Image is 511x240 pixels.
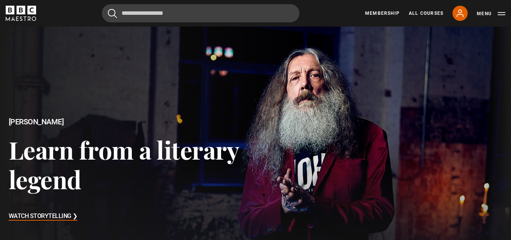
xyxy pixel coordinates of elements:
[365,10,400,17] a: Membership
[409,10,443,17] a: All Courses
[9,118,256,126] h2: [PERSON_NAME]
[6,6,36,21] svg: BBC Maestro
[9,211,78,222] h3: Watch Storytelling ❯
[108,9,117,18] button: Submit the search query
[9,135,256,194] h3: Learn from a literary legend
[102,4,299,22] input: Search
[477,10,505,17] button: Toggle navigation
